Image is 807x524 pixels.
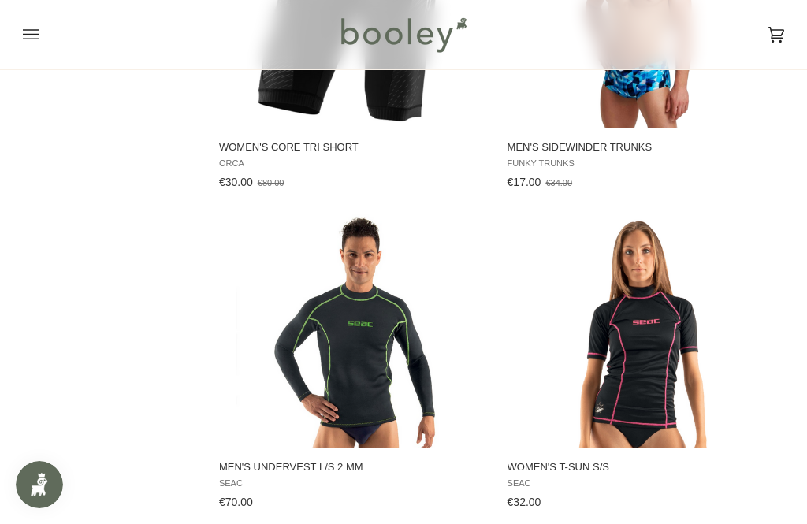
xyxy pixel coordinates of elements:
span: €30.00 [219,176,253,188]
a: Men's Undervest L/S 2 mm [217,212,493,515]
img: Seac Men's Undervest L/S 2mm Black - Booley Galway [236,212,473,448]
iframe: Button to open loyalty program pop-up [16,461,63,508]
img: Seac Women's T-Sun S/S Black - Booley Galway [525,212,761,448]
span: Orca [219,158,491,169]
span: €80.00 [258,178,284,188]
span: Seac [219,478,491,489]
span: €70.00 [219,496,253,508]
span: €34.00 [545,178,572,188]
img: Booley [334,12,472,58]
span: €17.00 [508,176,541,188]
span: Men's Sidewinder Trunks [508,140,779,154]
span: Funky Trunks [508,158,779,169]
span: Seac [508,478,779,489]
span: Men's Undervest L/S 2 mm [219,460,491,474]
span: Women's T-Sun S/S [508,460,779,474]
span: Women's Core Tri Short [219,140,491,154]
a: Women's T-Sun S/S [505,212,782,515]
span: €32.00 [508,496,541,508]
